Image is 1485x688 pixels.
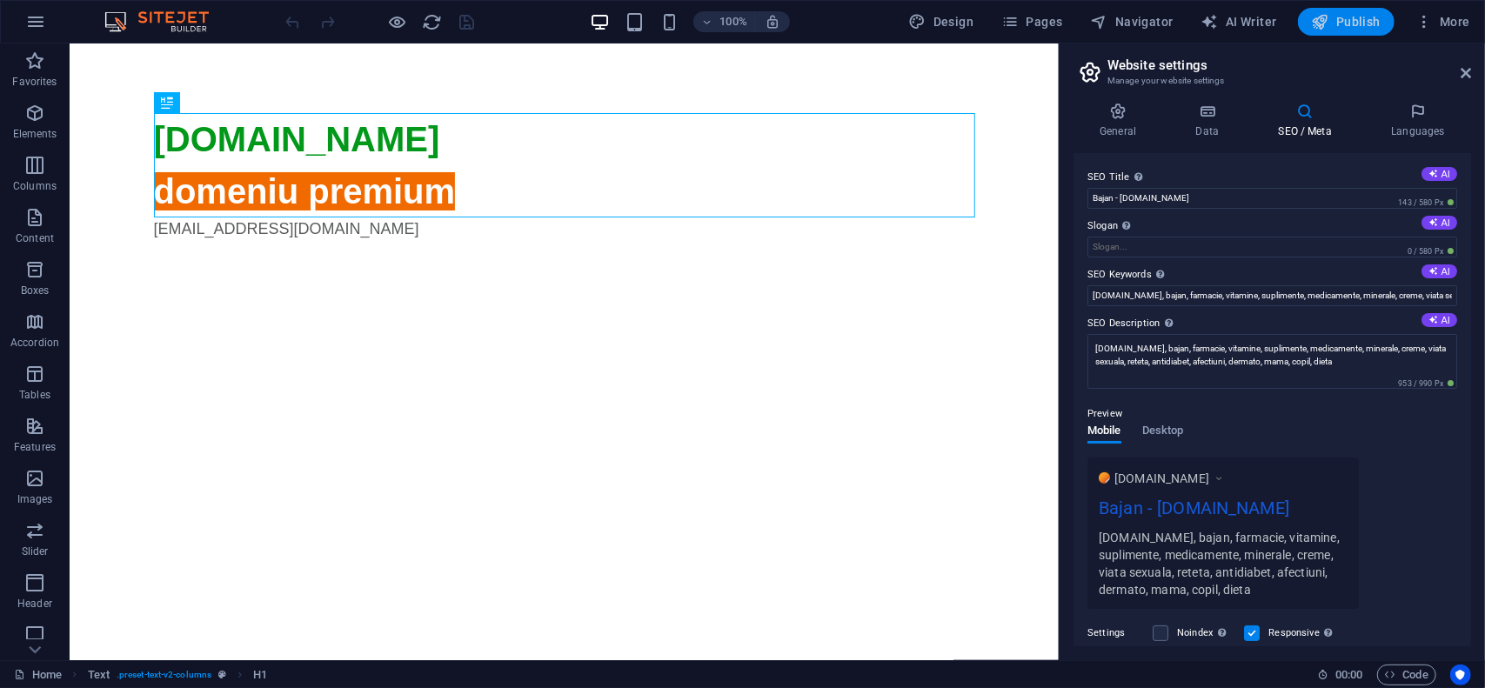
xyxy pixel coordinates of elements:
[1087,424,1183,458] div: Preview
[423,12,443,32] i: Reload page
[1169,103,1252,139] h4: Data
[1252,103,1365,139] h4: SEO / Meta
[994,8,1069,36] button: Pages
[19,388,50,402] p: Tables
[1421,167,1457,181] button: SEO Title
[88,665,110,685] span: Click to select. Double-click to edit
[100,11,231,32] img: Editor Logo
[422,11,443,32] button: reload
[1099,495,1348,529] div: Bajan - [DOMAIN_NAME]
[253,665,267,685] span: Click to select. Double-click to edit
[1312,13,1381,30] span: Publish
[1142,420,1184,444] span: Desktop
[1421,216,1457,230] button: Slogan
[22,544,49,558] p: Slider
[17,492,53,506] p: Images
[1087,420,1121,444] span: Mobile
[1087,237,1457,257] input: Slogan...
[1099,528,1348,598] div: [DOMAIN_NAME], bajan, farmacie, vitamine, suplimente, medicamente, minerale, creme, viata sexuala...
[693,11,755,32] button: 100%
[1194,8,1284,36] button: AI Writer
[1335,665,1362,685] span: 00 00
[1087,167,1457,188] label: SEO Title
[1421,264,1457,278] button: SEO Keywords
[1348,668,1350,681] span: :
[1415,13,1470,30] span: More
[1087,313,1457,334] label: SEO Description
[1084,8,1181,36] button: Navigator
[1074,103,1169,139] h4: General
[1107,57,1471,73] h2: Website settings
[719,11,747,32] h6: 100%
[1087,623,1144,644] label: Settings
[1099,472,1110,484] img: orange-u3155ja_HzjaitawiNDQGA-Btp0E13m7IUcY5fbS4Z6ug.png
[1087,404,1122,424] p: Preview
[1385,665,1428,685] span: Code
[218,670,226,679] i: This element is a customizable preset
[909,13,974,30] span: Design
[1087,216,1457,237] label: Slogan
[387,11,408,32] button: Click here to leave preview mode and continue editing
[21,284,50,297] p: Boxes
[10,336,59,350] p: Accordion
[1365,103,1471,139] h4: Languages
[1298,8,1395,36] button: Publish
[1268,623,1337,644] label: Responsive
[902,8,981,36] div: Design (Ctrl+Alt+Y)
[1177,623,1234,644] label: Noindex
[1317,665,1363,685] h6: Session time
[902,8,981,36] button: Design
[1001,13,1062,30] span: Pages
[1091,13,1174,30] span: Navigator
[1114,470,1209,487] span: [DOMAIN_NAME]
[1395,377,1457,390] span: 953 / 990 Px
[1395,197,1457,209] span: 143 / 580 Px
[1404,245,1457,257] span: 0 / 580 Px
[1408,8,1477,36] button: More
[1087,264,1457,285] label: SEO Keywords
[13,179,57,193] p: Columns
[765,14,780,30] i: On resize automatically adjust zoom level to fit chosen device.
[14,440,56,454] p: Features
[1377,665,1436,685] button: Code
[117,665,211,685] span: . preset-text-v2-columns
[1450,665,1471,685] button: Usercentrics
[1107,73,1436,89] h3: Manage your website settings
[13,127,57,141] p: Elements
[1421,313,1457,327] button: SEO Description
[16,231,54,245] p: Content
[14,665,62,685] a: Click to cancel selection. Double-click to open Pages
[1201,13,1277,30] span: AI Writer
[12,75,57,89] p: Favorites
[88,665,268,685] nav: breadcrumb
[17,597,52,611] p: Header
